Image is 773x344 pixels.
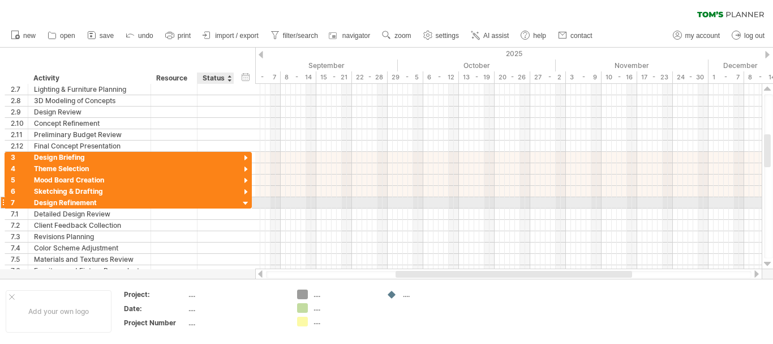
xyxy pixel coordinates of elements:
div: 2.8 [11,95,28,106]
a: new [8,28,39,43]
div: 29 - 5 [388,71,423,83]
span: zoom [394,32,411,40]
span: new [23,32,36,40]
div: 8 - 14 [281,71,316,83]
a: AI assist [468,28,512,43]
div: Detailed Design Review [34,209,145,219]
div: 4 [11,163,28,174]
div: Sketching & Drafting [34,186,145,197]
div: 7.3 [11,231,28,242]
div: 7.4 [11,243,28,253]
div: Theme Selection [34,163,145,174]
div: September 2025 [245,60,398,71]
div: 2.12 [11,141,28,151]
span: import / export [215,32,259,40]
div: Color Scheme Adjustment [34,243,145,253]
div: 20 - 26 [495,71,530,83]
div: Furniture and Fixture Re-evaluation [34,265,145,276]
div: Final Concept Presentation [34,141,145,151]
div: October 2025 [398,60,556,71]
a: contact [555,28,596,43]
div: 17 - 23 [637,71,673,83]
div: 7.1 [11,209,28,219]
div: Activity [33,73,144,84]
div: Design Review [34,107,145,117]
div: 15 - 21 [316,71,352,83]
a: zoom [379,28,414,43]
div: Design Refinement [34,197,145,208]
span: settings [436,32,459,40]
div: Add your own logo [6,290,111,333]
a: my account [670,28,723,43]
div: 2.10 [11,118,28,129]
div: .... [403,290,465,299]
div: 5 [11,175,28,185]
div: 1 - 7 [245,71,281,83]
a: open [45,28,79,43]
div: 3D Modeling of Concepts [34,95,145,106]
a: undo [123,28,157,43]
a: help [518,28,549,43]
div: November 2025 [556,60,708,71]
div: Preliminary Budget Review [34,129,145,140]
div: Materials and Textures Review [34,254,145,265]
div: Date: [124,304,186,313]
div: 3 [11,152,28,163]
a: print [162,28,194,43]
span: AI assist [483,32,509,40]
div: 7.5 [11,254,28,265]
div: Client Feedback Collection [34,220,145,231]
div: .... [188,318,284,328]
div: Lighting & Furniture Planning [34,84,145,95]
span: save [100,32,114,40]
a: settings [420,28,462,43]
div: 22 - 28 [352,71,388,83]
div: 27 - 2 [530,71,566,83]
span: my account [685,32,720,40]
div: 7 [11,197,28,208]
span: undo [138,32,153,40]
div: .... [188,304,284,313]
div: 24 - 30 [673,71,708,83]
div: Concept Refinement [34,118,145,129]
div: 7.6 [11,265,28,276]
div: 13 - 19 [459,71,495,83]
div: Revisions Planning [34,231,145,242]
div: Status [203,73,227,84]
div: Mood Board Creation [34,175,145,185]
div: 10 - 16 [602,71,637,83]
div: .... [188,290,284,299]
div: 1 - 7 [708,71,744,83]
span: print [178,32,191,40]
span: navigator [342,32,370,40]
div: .... [314,290,375,299]
a: navigator [327,28,373,43]
div: .... [314,317,375,326]
span: filter/search [283,32,318,40]
div: 2.7 [11,84,28,95]
a: import / export [200,28,262,43]
div: .... [314,303,375,313]
div: Resource [156,73,191,84]
a: save [84,28,117,43]
div: 6 - 12 [423,71,459,83]
div: Project: [124,290,186,299]
div: 2.11 [11,129,28,140]
div: 7.2 [11,220,28,231]
a: log out [729,28,768,43]
div: 3 - 9 [566,71,602,83]
div: 6 [11,186,28,197]
div: Design Briefing [34,152,145,163]
span: contact [570,32,592,40]
a: filter/search [268,28,321,43]
span: help [533,32,546,40]
div: 2.9 [11,107,28,117]
span: log out [744,32,765,40]
span: open [60,32,75,40]
div: Project Number [124,318,186,328]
